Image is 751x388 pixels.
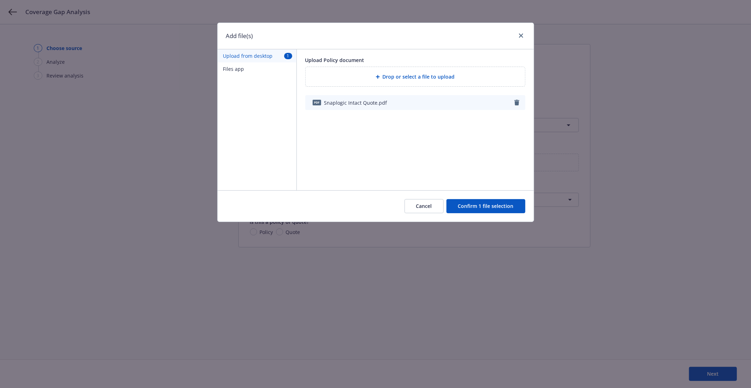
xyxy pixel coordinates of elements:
div: Drop or select a file to upload [305,67,525,87]
span: Drop or select a file to upload [383,73,455,80]
button: Files app [218,62,296,75]
h1: Add file(s) [226,31,253,41]
span: Snaplogic Intact Quote.pdf [324,99,387,106]
button: Confirm 1 file selection [446,199,525,213]
button: Upload from desktop1 [218,49,296,62]
button: Cancel [405,199,444,213]
a: close [517,31,525,40]
span: pdf [313,100,321,105]
span: 1 [284,53,292,59]
div: Upload Policy document [305,56,525,64]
